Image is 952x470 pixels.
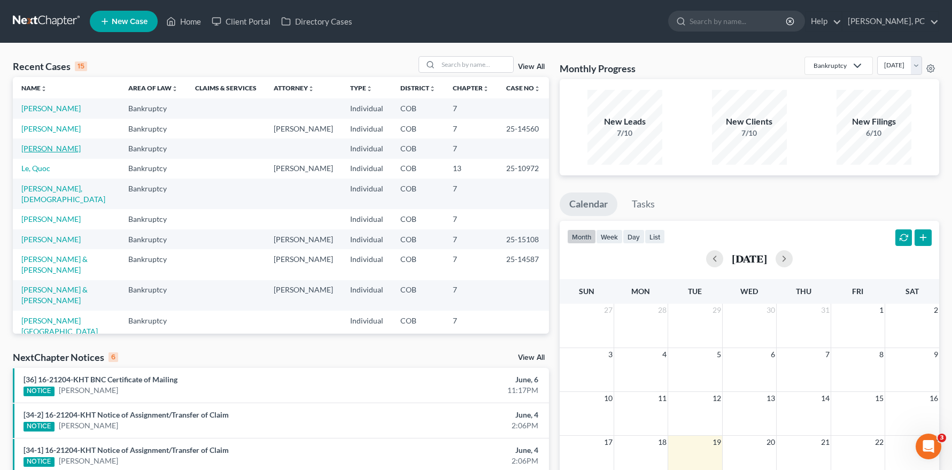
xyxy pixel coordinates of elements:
[518,63,545,71] a: View All
[806,12,841,31] a: Help
[444,159,498,179] td: 13
[796,287,811,296] span: Thu
[374,410,538,420] div: June, 4
[711,436,722,449] span: 19
[21,184,105,204] a: [PERSON_NAME], [DEMOGRAPHIC_DATA]
[21,235,81,244] a: [PERSON_NAME]
[392,280,444,311] td: COB
[438,57,513,72] input: Search by name...
[265,119,342,138] td: [PERSON_NAME]
[400,84,436,92] a: Districtunfold_more
[603,392,614,405] span: 10
[24,410,229,419] a: [34-2] 16-21204-KHT Notice of Assignment/Transfer of Claim
[842,12,939,31] a: [PERSON_NAME], PC
[392,209,444,229] td: COB
[120,249,187,280] td: Bankruptcy
[820,392,831,405] span: 14
[276,12,358,31] a: Directory Cases
[712,115,787,128] div: New Clients
[905,287,919,296] span: Sat
[265,229,342,249] td: [PERSON_NAME]
[342,159,392,179] td: Individual
[41,86,47,92] i: unfold_more
[444,311,498,341] td: 7
[622,192,664,216] a: Tasks
[342,311,392,341] td: Individual
[560,192,617,216] a: Calendar
[374,420,538,431] div: 2:06PM
[120,209,187,229] td: Bankruptcy
[603,304,614,317] span: 27
[392,311,444,341] td: COB
[560,62,636,75] h3: Monthly Progress
[24,375,177,384] a: [36] 16-21204-KHT BNC Certificate of Mailing
[366,86,373,92] i: unfold_more
[453,84,489,92] a: Chapterunfold_more
[711,304,722,317] span: 29
[878,348,885,361] span: 8
[444,209,498,229] td: 7
[824,348,831,361] span: 7
[837,115,911,128] div: New Filings
[444,249,498,280] td: 7
[820,304,831,317] span: 31
[21,285,88,305] a: [PERSON_NAME] & [PERSON_NAME]
[374,456,538,466] div: 2:06PM
[596,229,623,244] button: week
[342,209,392,229] td: Individual
[24,422,55,432] div: NOTICE
[120,98,187,118] td: Bankruptcy
[444,229,498,249] td: 7
[874,436,885,449] span: 22
[392,119,444,138] td: COB
[21,214,81,224] a: [PERSON_NAME]
[498,229,549,249] td: 25-15108
[120,229,187,249] td: Bankruptcy
[21,144,81,153] a: [PERSON_NAME]
[392,249,444,280] td: COB
[265,249,342,280] td: [PERSON_NAME]
[657,304,668,317] span: 28
[374,385,538,396] div: 11:17PM
[59,420,118,431] a: [PERSON_NAME]
[603,436,614,449] span: 17
[712,128,787,138] div: 7/10
[852,287,863,296] span: Fri
[265,280,342,311] td: [PERSON_NAME]
[342,119,392,138] td: Individual
[444,138,498,158] td: 7
[128,84,178,92] a: Area of Lawunfold_more
[765,304,776,317] span: 30
[837,128,911,138] div: 6/10
[120,179,187,209] td: Bankruptcy
[607,348,614,361] span: 3
[374,374,538,385] div: June, 6
[587,115,662,128] div: New Leads
[657,392,668,405] span: 11
[342,138,392,158] td: Individual
[24,457,55,467] div: NOTICE
[518,354,545,361] a: View All
[938,434,946,442] span: 3
[59,456,118,466] a: [PERSON_NAME]
[765,392,776,405] span: 13
[506,84,540,92] a: Case Nounfold_more
[579,287,594,296] span: Sun
[483,86,489,92] i: unfold_more
[342,98,392,118] td: Individual
[567,229,596,244] button: month
[13,60,87,73] div: Recent Cases
[587,128,662,138] div: 7/10
[661,348,668,361] span: 4
[350,84,373,92] a: Typeunfold_more
[814,61,847,70] div: Bankruptcy
[429,86,436,92] i: unfold_more
[690,11,787,31] input: Search by name...
[21,84,47,92] a: Nameunfold_more
[444,119,498,138] td: 7
[342,249,392,280] td: Individual
[770,348,776,361] span: 6
[878,304,885,317] span: 1
[820,436,831,449] span: 21
[24,445,229,454] a: [34-1] 16-21204-KHT Notice of Assignment/Transfer of Claim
